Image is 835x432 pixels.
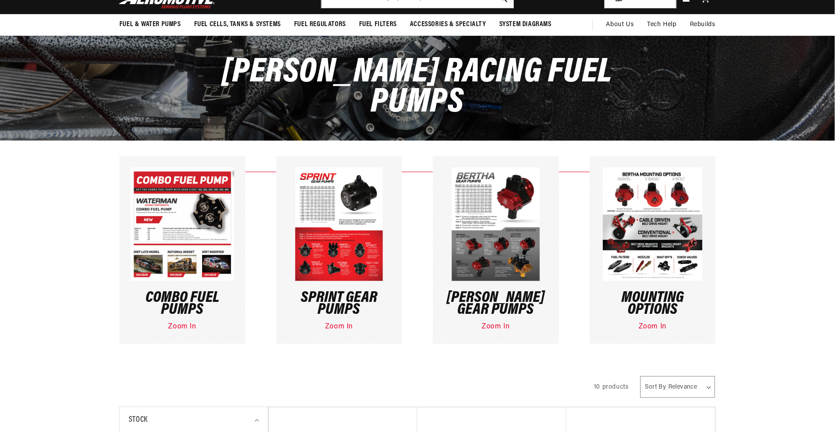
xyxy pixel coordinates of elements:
span: Stock [129,414,148,427]
span: About Us [606,21,634,28]
span: Fuel Filters [359,20,397,29]
summary: Fuel Cells, Tanks & Systems [188,14,287,35]
span: Tech Help [647,20,677,30]
h3: Sprint Gear Pumps [287,292,391,316]
summary: Fuel & Water Pumps [113,14,188,35]
span: 10 products [594,384,629,390]
span: Accessories & Specialty [410,20,486,29]
h3: Combo Fuel Pumps [130,292,234,316]
span: System Diagrams [499,20,552,29]
a: About Us [600,14,641,35]
span: [PERSON_NAME] Racing Fuel Pumps [222,55,613,120]
summary: Accessories & Specialty [403,14,493,35]
h3: [PERSON_NAME] Gear Pumps [444,292,548,316]
summary: System Diagrams [493,14,558,35]
span: Fuel & Water Pumps [119,20,181,29]
summary: Tech Help [641,14,683,35]
span: Fuel Regulators [294,20,346,29]
span: Fuel Cells, Tanks & Systems [194,20,281,29]
a: Zoom In [325,323,353,330]
a: Zoom In [482,323,510,330]
span: Rebuilds [690,20,716,30]
summary: Rebuilds [683,14,722,35]
a: Zoom In [639,323,666,330]
h3: Mounting Options [601,292,705,316]
summary: Fuel Filters [352,14,403,35]
summary: Fuel Regulators [287,14,352,35]
a: Zoom In [169,323,196,330]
